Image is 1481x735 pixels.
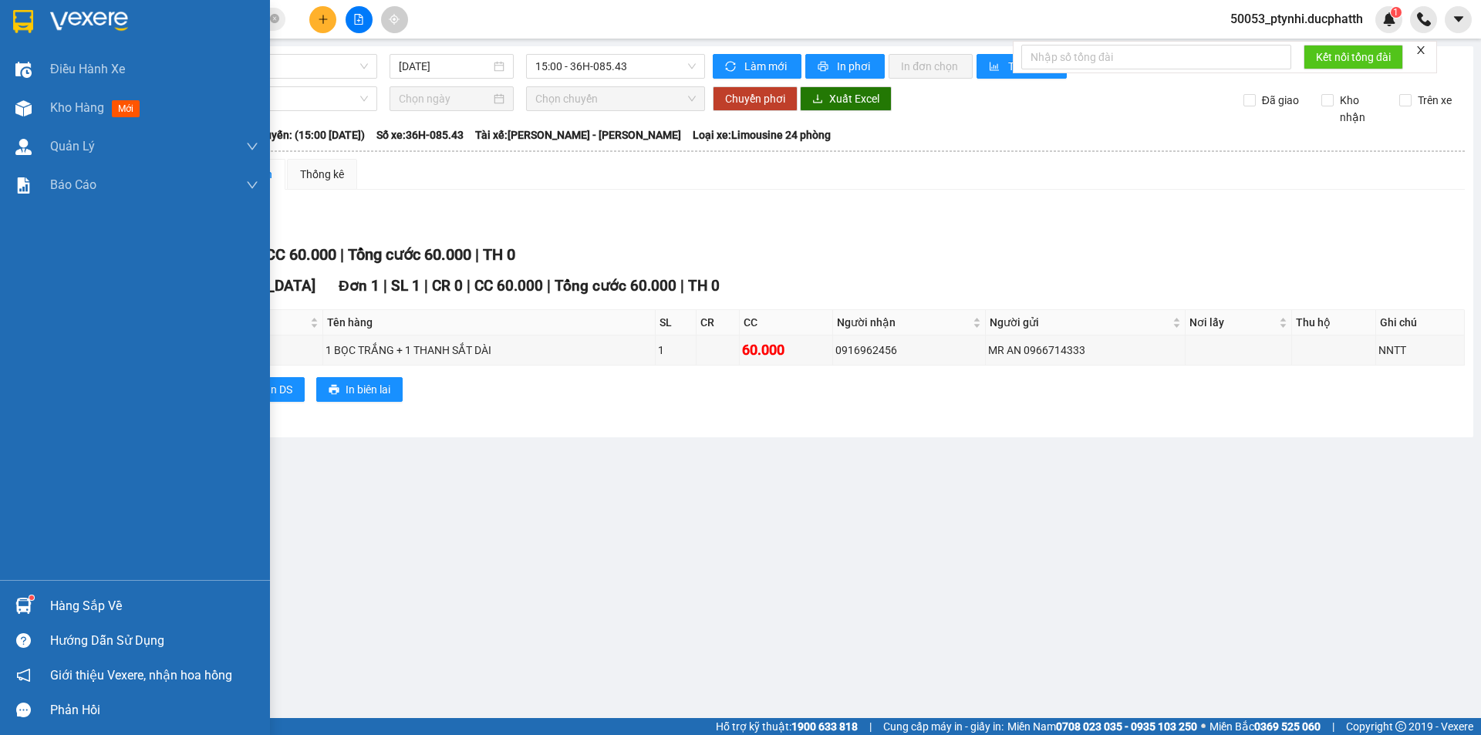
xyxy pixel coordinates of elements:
[483,245,515,264] span: TH 0
[29,595,34,600] sup: 1
[535,55,696,78] span: 15:00 - 36H-085.43
[990,314,1169,331] span: Người gửi
[15,598,32,614] img: warehouse-icon
[1007,718,1197,735] span: Miền Nam
[1316,49,1391,66] span: Kết nối tổng đài
[1445,6,1472,33] button: caret-down
[474,277,543,295] span: CC 60.000
[339,277,380,295] span: Đơn 1
[1304,45,1403,69] button: Kết nối tổng đài
[1189,314,1276,331] span: Nơi lấy
[346,6,373,33] button: file-add
[869,718,872,735] span: |
[15,100,32,116] img: warehouse-icon
[1332,718,1334,735] span: |
[535,87,696,110] span: Chọn chuyến
[812,93,823,106] span: download
[1393,7,1398,18] span: 1
[837,58,872,75] span: In phơi
[1056,720,1197,733] strong: 0708 023 035 - 0935 103 250
[15,62,32,78] img: warehouse-icon
[252,126,365,143] span: Chuyến: (15:00 [DATE])
[246,140,258,153] span: down
[988,342,1182,359] div: MR AN 0966714333
[238,377,305,402] button: printerIn DS
[318,14,329,25] span: plus
[353,14,364,25] span: file-add
[713,54,801,79] button: syncLàm mới
[1378,342,1462,359] div: NNTT
[300,166,344,183] div: Thống kê
[837,314,970,331] span: Người nhận
[268,381,292,398] span: In DS
[1256,92,1305,109] span: Đã giao
[889,54,973,79] button: In đơn chọn
[744,58,789,75] span: Làm mới
[323,310,656,335] th: Tên hàng
[246,179,258,191] span: down
[16,668,31,683] span: notification
[112,100,140,117] span: mới
[15,177,32,194] img: solution-icon
[16,633,31,648] span: question-circle
[1382,12,1396,26] img: icon-new-feature
[50,629,258,652] div: Hướng dẫn sử dụng
[270,14,279,23] span: close-circle
[1292,310,1376,335] th: Thu hộ
[688,277,720,295] span: TH 0
[829,90,879,107] span: Xuất Excel
[265,245,336,264] span: CC 60.000
[740,310,833,335] th: CC
[977,54,1067,79] button: bar-chartThống kê
[1417,12,1431,26] img: phone-icon
[326,342,653,359] div: 1 BỌC TRẮNG + 1 THANH SẮT DÀI
[1254,720,1321,733] strong: 0369 525 060
[555,277,676,295] span: Tổng cước 60.000
[348,245,471,264] span: Tổng cước 60.000
[50,100,104,115] span: Kho hàng
[391,277,420,295] span: SL 1
[346,381,390,398] span: In biên lai
[15,139,32,155] img: warehouse-icon
[1209,718,1321,735] span: Miền Bắc
[742,339,830,361] div: 60.000
[883,718,1004,735] span: Cung cấp máy in - giấy in:
[50,59,125,79] span: Điều hành xe
[316,377,403,402] button: printerIn biên lai
[1218,9,1375,29] span: 50053_ptynhi.ducphatth
[1391,7,1402,18] sup: 1
[50,595,258,618] div: Hàng sắp về
[50,175,96,194] span: Báo cáo
[475,126,681,143] span: Tài xế: [PERSON_NAME] - [PERSON_NAME]
[16,703,31,717] span: message
[376,126,464,143] span: Số xe: 36H-085.43
[989,61,1002,73] span: bar-chart
[713,86,798,111] button: Chuyển phơi
[1415,45,1426,56] span: close
[680,277,684,295] span: |
[50,137,95,156] span: Quản Lý
[1201,723,1206,730] span: ⚪️
[1412,92,1458,109] span: Trên xe
[800,86,892,111] button: downloadXuất Excel
[1021,45,1291,69] input: Nhập số tổng đài
[1452,12,1466,26] span: caret-down
[697,310,740,335] th: CR
[340,245,344,264] span: |
[399,90,491,107] input: Chọn ngày
[791,720,858,733] strong: 1900 633 818
[424,277,428,295] span: |
[656,310,697,335] th: SL
[835,342,983,359] div: 0916962456
[1376,310,1465,335] th: Ghi chú
[547,277,551,295] span: |
[818,61,831,73] span: printer
[1395,721,1406,732] span: copyright
[13,10,33,33] img: logo-vxr
[50,666,232,685] span: Giới thiệu Vexere, nhận hoa hồng
[693,126,831,143] span: Loại xe: Limousine 24 phòng
[1334,92,1388,126] span: Kho nhận
[658,342,693,359] div: 1
[475,245,479,264] span: |
[381,6,408,33] button: aim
